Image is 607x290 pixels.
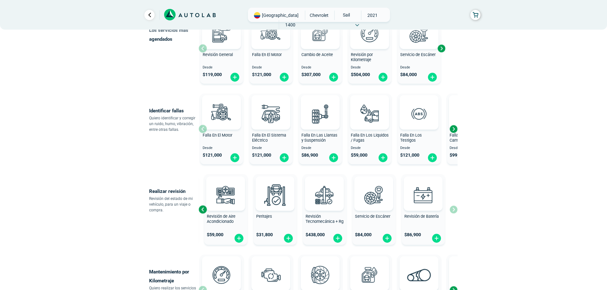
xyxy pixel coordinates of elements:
img: revision_por_kilometraje-v3.svg [356,19,384,47]
img: diagnostic_diagnostic_abs-v3.svg [405,100,433,128]
p: Mantenimiento por Kilometraje [149,267,199,285]
button: Servicio de Escáner $84,000 [352,174,395,245]
img: AD0BCuuxAAAAAElFTkSuQmCC [212,258,231,277]
img: revision_tecno_mecanica-v3.svg [310,181,338,209]
span: Servicio de Escáner [400,52,436,57]
img: peritaje-v3.svg [261,181,289,209]
img: fi_plus-circle2.svg [329,72,339,82]
img: AD0BCuuxAAAAAElFTkSuQmCC [409,258,429,277]
button: Revisión de Aire Acondicionado $59,000 [204,174,247,245]
span: Desde [203,146,241,150]
span: Desde [252,146,290,150]
div: Previous slide [198,205,207,214]
button: Falla En El Motor Desde $121,000 [200,94,243,164]
span: [GEOGRAPHIC_DATA] [262,12,299,18]
button: Servicio de Escáner Desde $84,000 [398,13,441,84]
button: Falla En Los Testigos Desde $121,000 [398,94,441,164]
img: AD0BCuuxAAAAAElFTkSuQmCC [409,96,429,116]
button: Peritajes $31,800 [254,174,297,245]
span: Desde [400,66,438,70]
button: Revisión General Desde $119,000 [200,13,243,84]
img: sincronizacion-v3.svg [257,261,285,289]
span: Desde [351,66,389,70]
img: kit_de_embrague-v3.svg [454,261,482,289]
div: Next slide [449,124,458,134]
span: $ 84,000 [355,232,372,237]
span: $ 84,000 [400,72,417,77]
button: Falla En Los Liquidos / Fugas Desde $59,000 [348,94,391,164]
img: revision_general-v3.svg [207,19,235,47]
span: Falla En Los Liquidos / Fugas [351,133,389,143]
img: AD0BCuuxAAAAAElFTkSuQmCC [311,96,330,116]
span: $ 31,800 [256,232,273,237]
img: fi_plus-circle2.svg [279,72,289,82]
span: Desde [351,146,389,150]
span: $ 121,000 [252,152,271,158]
img: correa_de_reparticion-v3.svg [407,269,431,281]
span: Falla En Las Llantas y Suspensión [301,133,337,143]
img: revision_por_kilometraje-v3.svg [207,261,235,289]
span: SAIL [335,11,357,19]
button: Falla En El Motor Desde $121,000 [249,13,293,84]
img: AD0BCuuxAAAAAElFTkSuQmCC [212,96,231,116]
img: fi_plus-circle2.svg [329,153,339,163]
span: 1400 [279,20,302,30]
img: fi_plus-circle2.svg [427,153,437,163]
span: Revisión Tecnomecánica + Rg [306,214,343,224]
img: AD0BCuuxAAAAAElFTkSuQmCC [261,96,280,116]
button: Revisión de Batería $86,900 [402,174,445,245]
img: fi_plus-circle2.svg [230,153,240,163]
span: $ 121,000 [252,72,271,77]
img: fi_plus-circle2.svg [230,72,240,82]
img: fi_plus-circle2.svg [333,233,343,243]
img: cambio_bateria-v3.svg [409,181,437,209]
p: Identificar fallas [149,106,199,115]
span: $ 504,000 [351,72,370,77]
span: $ 121,000 [203,152,222,158]
img: fi_plus-circle2.svg [378,153,388,163]
span: 2021 [361,11,384,20]
button: Falla En La Caja de Cambio Desde $99,000 [447,94,490,164]
span: Falla En El Motor [203,133,232,138]
img: fi_plus-circle2.svg [279,153,289,163]
img: AD0BCuuxAAAAAElFTkSuQmCC [360,96,379,116]
img: escaner-v3.svg [360,181,388,209]
p: Los servicios más agendados [149,26,199,44]
span: Revisión por Kilometraje [351,52,373,62]
button: Revisión por Kilometraje Desde $504,000 [348,13,391,84]
span: Desde [203,66,241,70]
img: diagnostic_engine-v3.svg [207,100,235,128]
img: AD0BCuuxAAAAAElFTkSuQmCC [261,258,280,277]
img: cambio_de_aceite-v3.svg [356,261,384,289]
img: AD0BCuuxAAAAAElFTkSuQmCC [315,178,334,197]
span: Falla En El Motor [252,52,282,57]
button: Revisión Tecnomecánica + Rg $438,000 [303,174,346,245]
span: Revisión General [203,52,233,57]
span: $ 59,000 [351,152,367,158]
img: fi_plus-circle2.svg [427,72,437,82]
img: AD0BCuuxAAAAAElFTkSuQmCC [265,178,285,197]
p: Revisión del estado de mi vehículo, para un viaje o compra. [149,196,199,213]
span: $ 59,000 [207,232,223,237]
span: Desde [252,66,290,70]
a: Ir al paso anterior [144,10,155,20]
p: Realizar revisión [149,187,199,196]
button: Falla En Las Llantas y Suspensión Desde $86,900 [299,94,342,164]
img: diagnostic_caja-de-cambios-v3.svg [454,100,482,128]
span: $ 86,900 [404,232,421,237]
span: Falla En La Caja de Cambio [450,133,483,143]
span: Desde [301,146,339,150]
span: Desde [400,146,438,150]
span: Revisión de Aire Acondicionado [207,214,235,224]
span: $ 121,000 [400,152,419,158]
span: Desde [450,146,488,150]
span: $ 438,000 [306,232,325,237]
span: Revisión de Batería [404,214,439,219]
span: CHEVROLET [308,11,330,20]
img: fi_plus-circle2.svg [234,233,244,243]
span: Cambio de Aceite [301,52,333,57]
button: Falla En El Sistema Eléctrico Desde $121,000 [249,94,293,164]
img: escaner-v3.svg [405,19,433,47]
img: AD0BCuuxAAAAAElFTkSuQmCC [364,178,383,197]
div: Next slide [437,44,446,53]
